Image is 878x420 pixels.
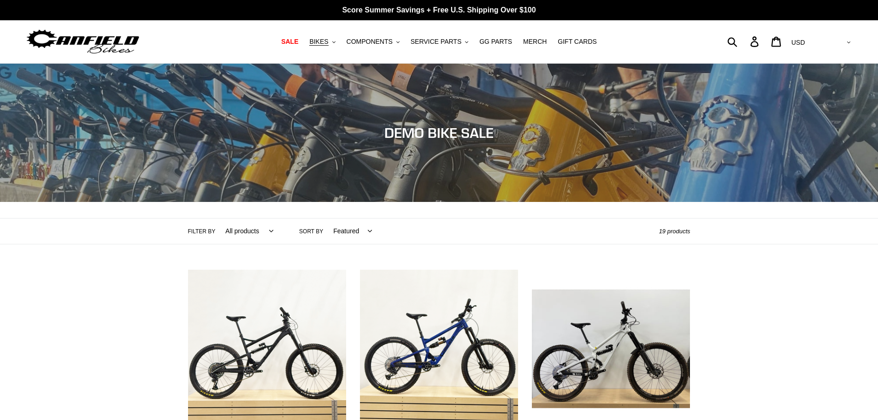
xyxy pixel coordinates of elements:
[553,35,601,48] a: GIFT CARDS
[299,227,323,236] label: Sort by
[519,35,551,48] a: MERCH
[281,38,298,46] span: SALE
[25,27,141,56] img: Canfield Bikes
[277,35,303,48] a: SALE
[384,124,494,141] span: DEMO BIKE SALE
[342,35,404,48] button: COMPONENTS
[188,227,216,236] label: Filter by
[732,31,756,52] input: Search
[558,38,597,46] span: GIFT CARDS
[659,228,690,235] span: 19 products
[523,38,547,46] span: MERCH
[479,38,512,46] span: GG PARTS
[406,35,473,48] button: SERVICE PARTS
[305,35,340,48] button: BIKES
[475,35,517,48] a: GG PARTS
[347,38,393,46] span: COMPONENTS
[411,38,461,46] span: SERVICE PARTS
[309,38,328,46] span: BIKES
